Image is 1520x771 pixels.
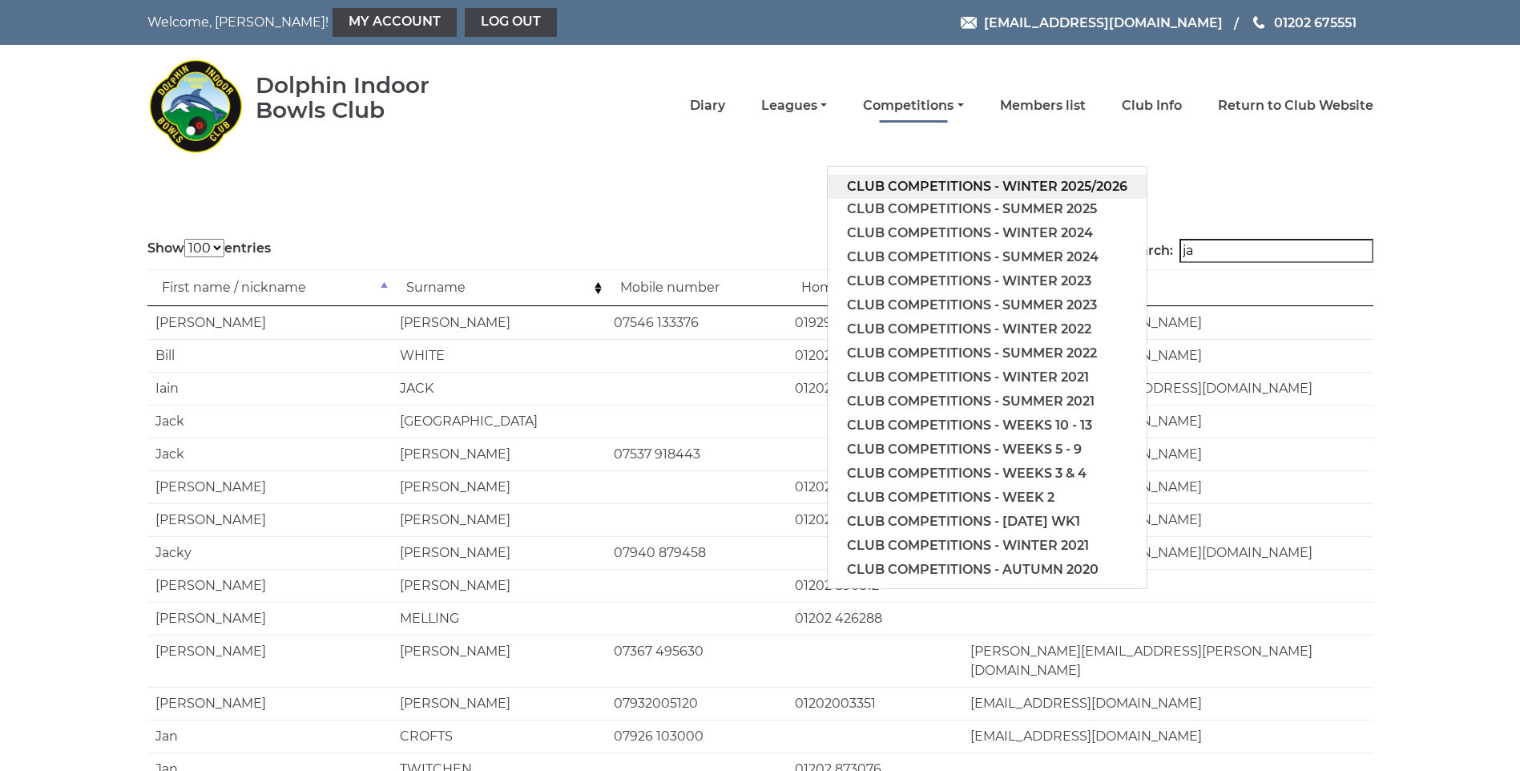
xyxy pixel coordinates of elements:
[787,306,962,339] td: 01929 471158
[961,17,977,29] img: Email
[147,306,392,339] td: [PERSON_NAME]
[1000,97,1086,115] a: Members list
[392,339,606,372] td: WHITE
[147,470,392,503] td: [PERSON_NAME]
[1253,16,1264,29] img: Phone us
[392,470,606,503] td: [PERSON_NAME]
[828,317,1147,341] a: Club competitions - Winter 2022
[828,390,1147,414] a: Club competitions - Summer 2021
[787,470,962,503] td: 01202 696083
[392,438,606,470] td: [PERSON_NAME]
[392,372,606,405] td: JACK
[828,438,1147,462] a: Club competitions - Weeks 5 - 9
[333,8,457,37] a: My Account
[392,602,606,635] td: MELLING
[962,306,1373,339] td: [EMAIL_ADDRESS][DOMAIN_NAME]
[147,438,392,470] td: Jack
[1124,239,1373,263] label: Search:
[828,558,1147,582] a: Club competitions - Autumn 2020
[1274,14,1357,30] span: 01202 675551
[147,569,392,602] td: [PERSON_NAME]
[962,503,1373,536] td: [EMAIL_ADDRESS][DOMAIN_NAME]
[961,13,1223,33] a: Email [EMAIL_ADDRESS][DOMAIN_NAME]
[962,372,1373,405] td: [PERSON_NAME][EMAIL_ADDRESS][DOMAIN_NAME]
[147,339,392,372] td: Bill
[761,97,827,115] a: Leagues
[147,405,392,438] td: Jack
[392,269,606,306] td: Surname: activate to sort column ascending
[962,438,1373,470] td: [EMAIL_ADDRESS][DOMAIN_NAME]
[147,687,392,720] td: [PERSON_NAME]
[392,635,606,687] td: [PERSON_NAME]
[828,365,1147,390] a: Club competitions - Winter 2021
[962,405,1373,438] td: [EMAIL_ADDRESS][DOMAIN_NAME]
[962,635,1373,687] td: [PERSON_NAME][EMAIL_ADDRESS][PERSON_NAME][DOMAIN_NAME]
[962,269,1373,306] td: Email
[962,536,1373,569] td: [EMAIL_ADDRESS][PERSON_NAME][DOMAIN_NAME]
[147,635,392,687] td: [PERSON_NAME]
[606,438,787,470] td: 07537 918443
[863,97,963,115] a: Competitions
[392,306,606,339] td: [PERSON_NAME]
[787,269,962,306] td: Home number
[828,462,1147,486] a: Club competitions - Weeks 3 & 4
[606,536,787,569] td: 07940 879458
[787,339,962,372] td: 01202 693524
[828,534,1147,558] a: Club competitions - Winter 2021
[256,73,481,123] div: Dolphin Indoor Bowls Club
[147,720,392,753] td: Jan
[1122,97,1182,115] a: Club Info
[147,602,392,635] td: [PERSON_NAME]
[147,239,271,258] label: Show entries
[392,405,606,438] td: [GEOGRAPHIC_DATA]
[787,372,962,405] td: 01202 951012
[606,635,787,687] td: 07367 495630
[392,720,606,753] td: CROFTS
[1218,97,1373,115] a: Return to Club Website
[827,166,1147,589] ul: Competitions
[147,269,392,306] td: First name / nickname: activate to sort column descending
[828,486,1147,510] a: Club competitions - Week 2
[962,339,1373,372] td: [EMAIL_ADDRESS][DOMAIN_NAME]
[392,687,606,720] td: [PERSON_NAME]
[392,569,606,602] td: [PERSON_NAME]
[828,341,1147,365] a: Club competitions - Summer 2022
[787,503,962,536] td: 01202072216
[962,720,1373,753] td: [EMAIL_ADDRESS][DOMAIN_NAME]
[606,269,787,306] td: Mobile number
[1179,239,1373,263] input: Search:
[984,14,1223,30] span: [EMAIL_ADDRESS][DOMAIN_NAME]
[1251,13,1357,33] a: Phone us 01202 675551
[962,470,1373,503] td: [EMAIL_ADDRESS][DOMAIN_NAME]
[828,269,1147,293] a: Club competitions - Winter 2023
[690,97,725,115] a: Diary
[147,372,392,405] td: Iain
[184,239,224,257] select: Showentries
[828,197,1147,221] a: Club competitions - Summer 2025
[147,8,644,37] nav: Welcome, [PERSON_NAME]!
[606,687,787,720] td: 07932005120
[787,687,962,720] td: 01202003351
[962,687,1373,720] td: [EMAIL_ADDRESS][DOMAIN_NAME]
[828,175,1147,199] a: Club competitions - Winter 2025/2026
[828,245,1147,269] a: Club competitions - Summer 2024
[828,221,1147,245] a: Club competitions - Winter 2024
[828,293,1147,317] a: Club competitions - Summer 2023
[147,536,392,569] td: Jacky
[787,569,962,602] td: 01202 890312
[606,720,787,753] td: 07926 103000
[392,536,606,569] td: [PERSON_NAME]
[465,8,557,37] a: Log out
[392,503,606,536] td: [PERSON_NAME]
[606,306,787,339] td: 07546 133376
[787,602,962,635] td: 01202 426288
[828,414,1147,438] a: Club competitions - Weeks 10 - 13
[147,503,392,536] td: [PERSON_NAME]
[147,50,244,162] img: Dolphin Indoor Bowls Club
[828,510,1147,534] a: Club competitions - [DATE] wk1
